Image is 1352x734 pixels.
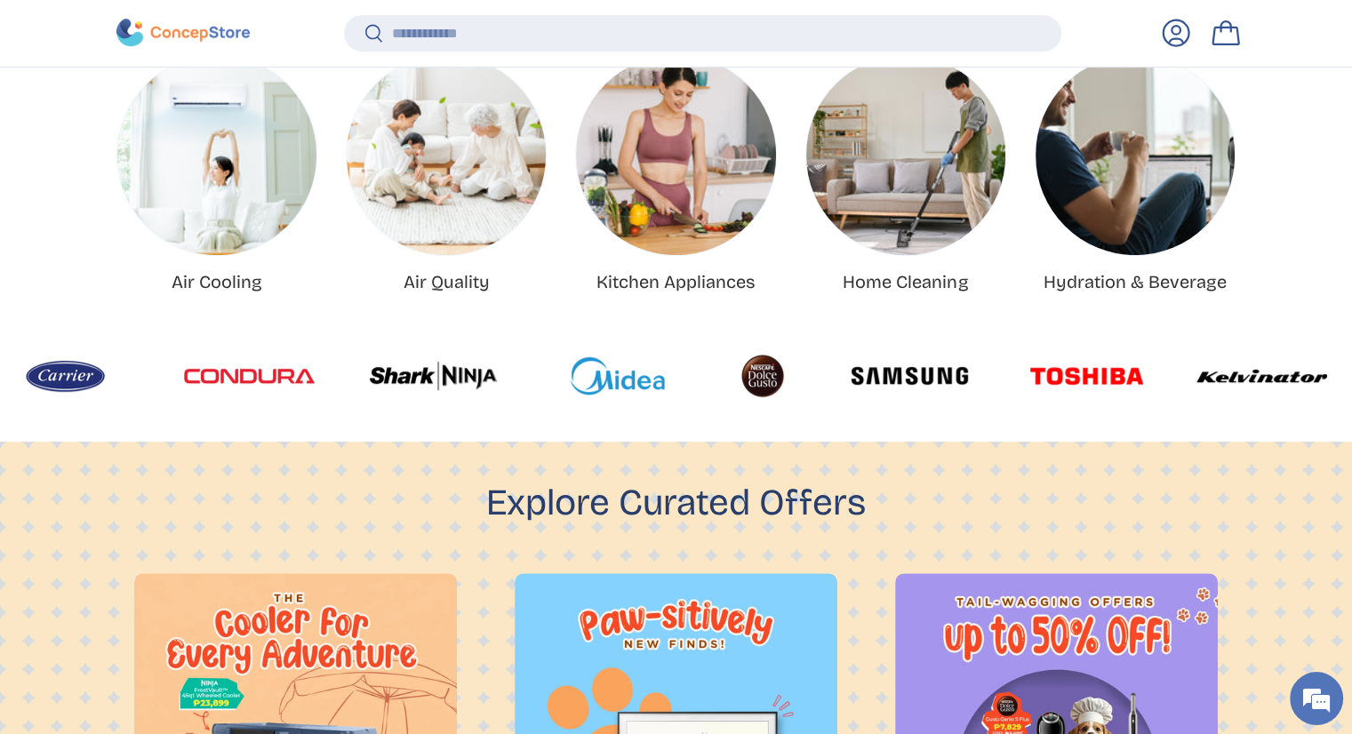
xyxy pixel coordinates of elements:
a: Home Cleaning [843,271,968,292]
a: Kitchen Appliances [596,271,756,292]
h2: Explore Curated Offers [486,479,866,527]
a: Home Cleaning [806,55,1005,254]
img: Air Cooling | ConcepStore [117,55,316,254]
a: Hydration & Beverage [1036,55,1235,254]
a: Hydration & Beverage [1044,271,1227,292]
a: Kitchen Appliances [576,55,775,254]
a: Air Cooling [172,271,262,292]
a: Air Cooling [117,55,316,254]
a: Air Quality [404,271,490,292]
img: Air Quality [347,55,546,254]
img: ConcepStore [116,20,250,47]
